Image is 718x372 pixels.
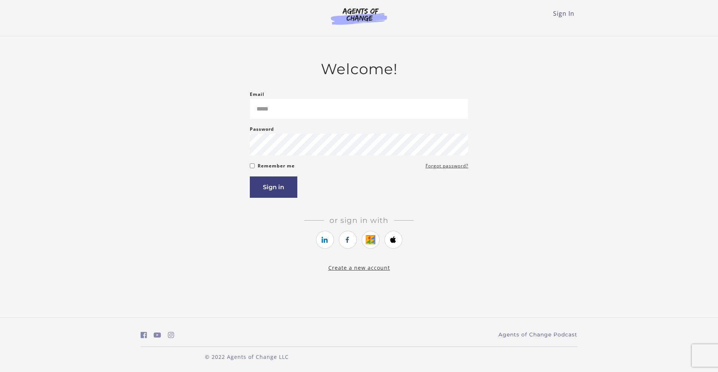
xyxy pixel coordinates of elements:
[258,161,295,170] label: Remember me
[141,353,353,361] p: © 2022 Agents of Change LLC
[323,216,395,225] span: Or sign in with
[328,264,390,271] a: Create a new account
[250,60,468,78] h2: Welcome!
[154,332,161,339] i: https://www.youtube.com/c/AgentsofChangeTestPrepbyMeaganMitchell (Open in a new window)
[498,331,577,339] a: Agents of Change Podcast
[339,231,357,249] a: https://courses.thinkific.com/users/auth/facebook?ss%5Breferral%5D=&ss%5Buser_return_to%5D=&ss%5B...
[323,7,395,25] img: Agents of Change Logo
[316,231,334,249] a: https://courses.thinkific.com/users/auth/linkedin?ss%5Breferral%5D=&ss%5Buser_return_to%5D=&ss%5B...
[426,161,468,170] a: Forgot password?
[250,176,297,198] button: Sign in
[141,332,147,339] i: https://www.facebook.com/groups/aswbtestprep (Open in a new window)
[168,330,174,341] a: https://www.instagram.com/agentsofchangeprep/ (Open in a new window)
[362,231,380,249] a: https://courses.thinkific.com/users/auth/google?ss%5Breferral%5D=&ss%5Buser_return_to%5D=&ss%5Bvi...
[250,90,264,99] label: Email
[553,9,574,18] a: Sign In
[250,125,274,134] label: Password
[384,231,402,249] a: https://courses.thinkific.com/users/auth/apple?ss%5Breferral%5D=&ss%5Buser_return_to%5D=&ss%5Bvis...
[141,330,147,341] a: https://www.facebook.com/groups/aswbtestprep (Open in a new window)
[154,330,161,341] a: https://www.youtube.com/c/AgentsofChangeTestPrepbyMeaganMitchell (Open in a new window)
[168,332,174,339] i: https://www.instagram.com/agentsofchangeprep/ (Open in a new window)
